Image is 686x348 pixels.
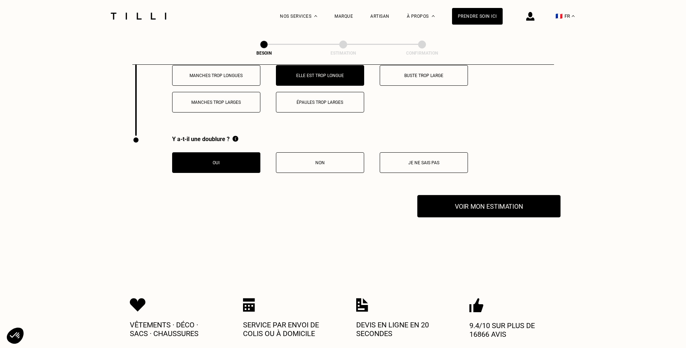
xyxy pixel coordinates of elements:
p: Service par envoi de colis ou à domicile [243,321,330,338]
span: 🇫🇷 [555,13,563,20]
p: Oui [176,160,256,165]
p: Devis en ligne en 20 secondes [356,321,443,338]
button: Manches trop larges [172,92,260,113]
img: Menu déroulant [314,15,317,17]
p: 9.4/10 sur plus de 16866 avis [469,321,556,339]
img: Icon [356,298,368,312]
img: Icon [243,298,255,312]
button: Buste trop large [380,65,468,86]
p: Vêtements · Déco · Sacs · Chaussures [130,321,217,338]
div: Confirmation [386,51,458,56]
div: Estimation [307,51,379,56]
p: Manches trop larges [176,100,256,105]
img: Menu déroulant à propos [432,15,435,17]
button: Oui [172,152,260,173]
button: Manches trop longues [172,65,260,86]
button: Voir mon estimation [417,195,561,217]
button: Épaules trop larges [276,92,364,113]
img: Icon [130,298,146,312]
img: Logo du service de couturière Tilli [108,13,169,20]
img: Icon [469,298,483,313]
button: Non [276,152,364,173]
img: Information [233,136,238,142]
a: Artisan [370,14,389,19]
p: Manches trop longues [176,73,256,78]
button: Je ne sais pas [380,152,468,173]
div: Y a-t-il une doublure ? [172,136,468,143]
p: Non [280,160,360,165]
p: Épaules trop larges [280,100,360,105]
a: Marque [335,14,353,19]
p: Je ne sais pas [384,160,464,165]
img: icône connexion [526,12,534,21]
p: Buste trop large [384,73,464,78]
a: Prendre soin ici [452,8,503,25]
p: Elle est trop longue [280,73,360,78]
img: menu déroulant [572,15,575,17]
button: Elle est trop longue [276,65,364,86]
div: Besoin [228,51,300,56]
